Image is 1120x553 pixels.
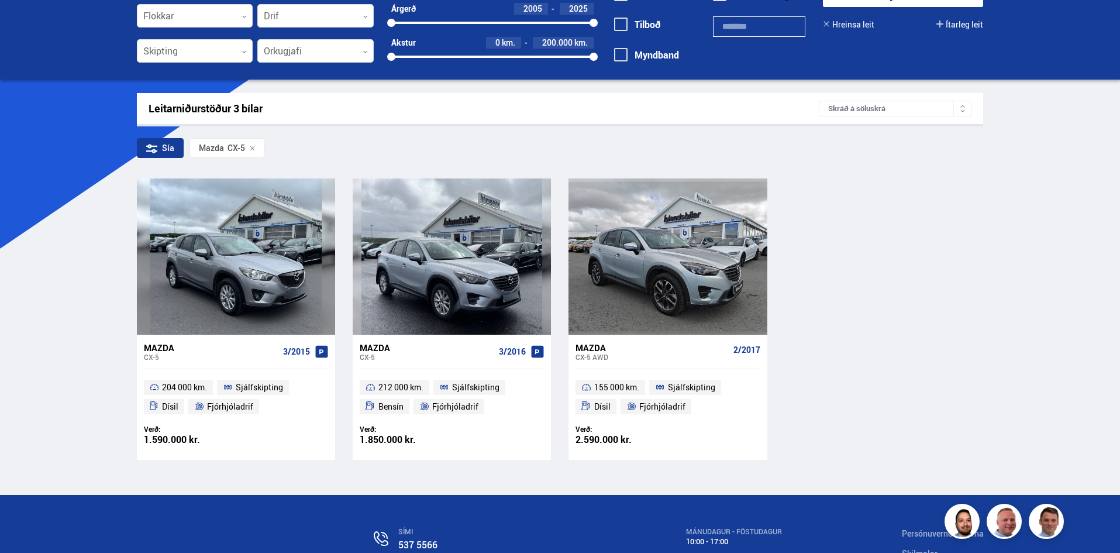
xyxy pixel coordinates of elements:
label: Myndband [614,50,679,60]
div: Árgerð [391,4,416,13]
div: SÍMI [398,528,566,536]
div: MÁNUDAGUR - FÖSTUDAGUR [686,528,782,536]
a: Mazda CX-5 AWD 2/2017 155 000 km. Sjálfskipting Dísil Fjórhjóladrif Verð: 2.590.000 kr. [568,335,767,460]
span: Sjálfskipting [668,380,715,394]
div: Akstur [391,38,416,47]
div: CX-5 [144,353,278,361]
span: Dísil [594,400,611,414]
div: Mazda [144,342,278,353]
div: Verð: [360,425,452,434]
span: 2/2017 [733,345,760,355]
span: km. [574,38,588,47]
button: Hreinsa leit [823,20,874,29]
span: 2025 [569,3,588,14]
div: Skráð á söluskrá [819,101,971,116]
span: Sjálfskipting [452,380,499,394]
span: 200.000 [542,37,573,48]
img: n0V2lOsqF3l1V2iz.svg [374,531,388,546]
div: CX-5 AWD [575,353,728,361]
div: Verð: [144,425,236,434]
span: Dísil [162,400,178,414]
a: Mazda CX-5 3/2016 212 000 km. Sjálfskipting Bensín Fjórhjóladrif Verð: 1.850.000 kr. [353,335,551,460]
span: Fjórhjóladrif [432,400,478,414]
div: Leitarniðurstöður 3 bílar [149,102,819,115]
div: CX-5 [360,353,494,361]
span: Fjórhjóladrif [639,400,685,414]
div: 1.590.000 kr. [144,435,236,445]
img: FbJEzSuNWCJXmdc-.webp [1031,506,1066,541]
button: Ítarleg leit [936,20,983,29]
span: 204 000 km. [162,380,207,394]
span: Fjórhjóladrif [207,400,253,414]
span: 3/2015 [283,347,310,356]
span: km. [502,38,515,47]
span: 212 000 km. [378,380,423,394]
div: Sía [137,138,184,158]
a: Persónuverndarstefna [902,528,984,539]
span: Sjálfskipting [236,380,283,394]
span: 155 000 km. [594,380,639,394]
a: Mazda CX-5 3/2015 204 000 km. Sjálfskipting Dísil Fjórhjóladrif Verð: 1.590.000 kr. [137,335,335,460]
button: Opna LiveChat spjallviðmót [9,5,44,40]
div: Mazda [360,342,494,353]
a: 537 5566 [398,538,437,551]
div: Mazda [199,143,224,153]
div: Verð: [575,425,668,434]
div: 1.850.000 kr. [360,435,452,445]
div: 2.590.000 kr. [575,435,668,445]
span: Bensín [378,400,404,414]
div: 10:00 - 17:00 [686,537,782,546]
img: siFngHWaQ9KaOqBr.png [988,506,1023,541]
div: Mazda [575,342,728,353]
span: CX-5 [199,143,245,153]
span: 0 [495,37,500,48]
span: 3/2016 [499,347,526,356]
label: Tilboð [614,19,661,30]
span: 2005 [523,3,542,14]
img: nhp88E3Fdnt1Opn2.png [946,506,981,541]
